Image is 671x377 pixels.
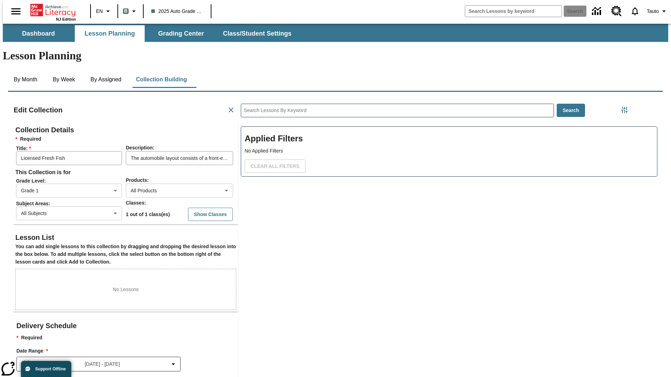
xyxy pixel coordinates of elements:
[96,8,103,15] span: EN
[557,104,585,117] button: Search
[16,146,125,151] span: Title :
[158,30,204,38] span: Grading Center
[245,147,654,155] p: No Applied Filters
[113,286,139,293] p: No Lessons
[16,201,125,206] span: Subject Areas :
[3,49,668,62] h1: Lesson Planning
[146,25,216,42] button: Grading Center
[15,124,236,135] h2: Collection Details
[120,5,141,17] button: Boost Class color is gray green. Change class color
[169,360,178,368] svg: Collapse Date Range Filter
[126,177,149,183] span: Products :
[224,103,238,117] button: Cancel
[14,104,63,116] h2: Edit Collection
[618,103,632,117] button: Filters Side menu
[85,71,127,88] button: By Assigned
[93,5,115,17] button: Language: EN, Select a language
[15,232,236,243] h2: Lesson List
[126,151,233,165] input: Description
[16,151,122,165] input: Title
[20,360,178,368] button: Select the date range menu item
[644,5,671,17] button: Profile/Settings
[85,30,135,38] span: Lesson Planning
[75,25,145,42] button: Lesson Planning
[124,7,128,15] span: B
[15,135,236,143] h6: Required
[16,347,238,355] h3: Date Range
[130,71,193,88] button: Collection Building
[3,25,298,42] div: SubNavbar
[3,25,73,42] button: Dashboard
[647,8,659,15] span: Tauto
[8,71,43,88] button: By Month
[465,6,562,17] input: search field
[21,361,71,377] button: Support Offline
[607,2,626,21] a: Resource Center, Will open in new tab
[22,30,55,38] span: Dashboard
[245,130,654,147] h2: Applied Filters
[16,206,122,220] div: All Subjects
[126,200,146,206] span: Classes :
[56,17,76,21] span: NJ Edition
[223,30,291,38] span: Class/Student Settings
[126,184,233,198] div: All Products
[16,184,122,198] div: Grade 1
[217,25,297,42] button: Class/Student Settings
[626,2,644,20] a: Notifications
[241,104,554,117] input: Search Lessons By Keyword
[16,320,238,331] h2: Delivery Schedule
[126,211,170,218] p: 1 out of 1 class(es)
[15,168,236,177] h6: This Collection is for
[16,178,125,184] span: Grade Level :
[126,145,154,150] span: Description :
[35,367,66,371] span: Support Offline
[151,8,203,15] span: 2025 Auto Grade 1 B
[588,2,607,21] a: Data Center
[188,208,233,221] button: Show Classes
[16,334,238,342] p: Required
[30,2,76,21] div: Home
[15,243,236,266] h6: You can add single lessons to this collection by dragging and dropping the desired lesson into th...
[85,361,120,368] span: [DATE] - [DATE]
[46,71,81,88] button: By Week
[241,126,657,177] div: Applied Filters
[6,1,26,22] button: Open side menu
[3,24,668,42] div: SubNavbar
[30,3,76,17] a: Home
